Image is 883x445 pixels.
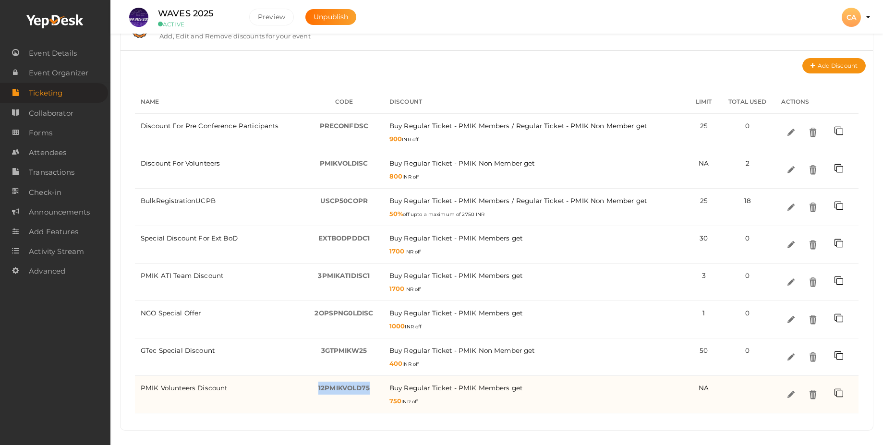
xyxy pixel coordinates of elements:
img: edit.svg [786,202,796,212]
div: CA [842,8,861,27]
span: INR off [389,398,418,405]
span: USCP50COPR [320,197,368,204]
span: 800 [389,172,402,180]
span: Advanced [29,262,65,281]
img: delete.svg [808,314,818,325]
span: 50% [389,210,403,217]
th: Name [135,90,304,114]
span: 1700 [389,285,405,292]
th: Code [304,90,384,114]
span: Buy get [389,197,647,204]
th: Total used [719,90,775,114]
label: WAVES 2025 [158,7,213,21]
span: 3 [702,272,706,279]
span: 12PMIKVOLD75 [318,384,370,392]
span: GTec Special Discount [141,347,215,354]
th: Limit [688,90,719,114]
img: delete.svg [808,277,818,287]
img: delete.svg [808,352,818,362]
img: edit.svg [786,127,796,137]
span: Attendees [29,143,66,162]
span: Special Discount for Ext BoD [141,234,238,242]
span: 0 [745,309,750,317]
span: Transactions [29,163,74,182]
span: off upto a maximum of 2750 INR [389,211,485,217]
span: PMIKVOLDISC [320,159,368,167]
span: 50 [700,347,708,354]
span: Buy get [389,122,647,130]
span: 2OPSPNG0LDISC [314,309,373,317]
span: 0 [745,122,750,130]
span: Buy get [389,309,522,317]
span: Add Features [29,222,78,241]
span: 0 [745,272,750,279]
span: INR off [389,249,421,255]
span: NA [699,159,709,167]
span: 400 [389,360,402,367]
span: Regular Ticket - PMIK Members [404,197,509,204]
span: Buy get [389,384,522,392]
span: INR off [389,361,419,367]
span: PRECONFDSC [320,122,368,130]
span: Activity Stream [29,242,84,261]
span: Collaborator [29,104,73,123]
span: BulkRegistrationUCPB [141,197,216,204]
img: edit.svg [786,277,796,287]
span: 30 [700,234,708,242]
span: Discount for Volunteers [141,159,220,167]
span: 750 [389,397,401,405]
span: PMIK Volunteers Discount [141,384,227,392]
a: Discounts Add, Edit and Remove discounts for your event [125,33,868,42]
span: Regular Ticket - PMIK Members [404,272,509,279]
img: edit.svg [786,352,796,362]
span: Regular Ticket - PMIK Members [404,384,509,392]
span: Event Organizer [29,63,88,83]
span: Regular Ticket - PMIK Non Member [404,159,521,167]
img: edit.svg [786,389,796,399]
span: INR off [389,324,422,330]
span: 3PMIKATIDISC1 [318,272,370,279]
span: 25 [700,122,708,130]
img: delete.svg [808,389,818,399]
span: Discount for Pre conference participants [141,122,279,130]
span: / [512,122,514,130]
span: 900 [389,135,402,143]
span: 0 [745,347,750,354]
span: Buy get [389,234,522,242]
span: Regular Ticket - PMIK Members [404,309,509,317]
span: Buy get [389,272,522,279]
span: 1 [702,309,705,317]
th: Discount [384,90,688,114]
span: INR off [389,174,419,180]
span: 3GTPMIKW25 [321,347,367,354]
img: delete.svg [808,202,818,212]
span: INR off [389,136,418,143]
button: Preview [249,9,294,25]
span: Unpublish [314,12,348,21]
button: Unpublish [305,9,356,25]
img: edit.svg [786,314,796,325]
span: EXTBODPDDC1 [318,234,370,242]
span: 18 [744,197,751,204]
span: NGO Special Offer [141,309,201,317]
img: delete.svg [808,240,818,250]
img: edit.svg [786,240,796,250]
span: Regular Ticket - PMIK Non Member [516,197,634,204]
span: Regular Ticket - PMIK Non Member [516,122,634,130]
span: PMIK ATI Team Discount [141,272,223,279]
span: Buy get [389,159,535,167]
span: Forms [29,123,52,143]
span: Regular Ticket - PMIK Non Member [404,347,521,354]
small: ACTIVE [158,21,235,28]
span: / [512,197,514,204]
button: CA [839,7,864,27]
button: Add Discount [802,58,866,73]
span: 1000 [389,322,405,330]
span: NA [699,384,709,392]
span: 0 [745,234,750,242]
span: 1700 [389,247,405,255]
img: S4WQAGVX_small.jpeg [129,8,148,27]
span: 2 [746,159,750,167]
img: delete.svg [808,165,818,175]
span: Event Details [29,44,77,63]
